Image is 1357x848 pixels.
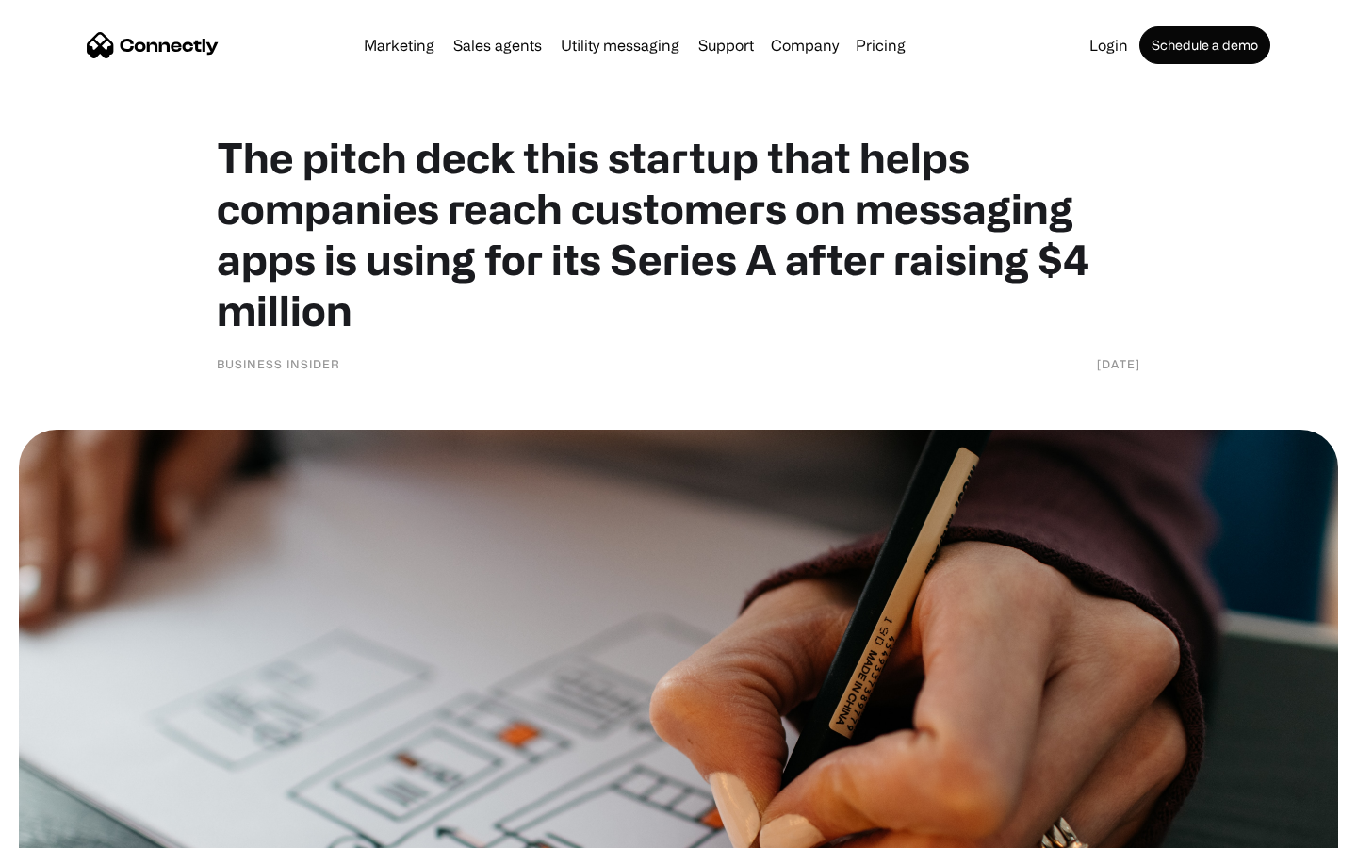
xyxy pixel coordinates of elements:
[765,32,844,58] div: Company
[217,132,1140,335] h1: The pitch deck this startup that helps companies reach customers on messaging apps is using for i...
[771,32,839,58] div: Company
[217,354,340,373] div: Business Insider
[446,38,549,53] a: Sales agents
[87,31,219,59] a: home
[38,815,113,841] ul: Language list
[356,38,442,53] a: Marketing
[1097,354,1140,373] div: [DATE]
[1139,26,1270,64] a: Schedule a demo
[1082,38,1136,53] a: Login
[691,38,761,53] a: Support
[848,38,913,53] a: Pricing
[553,38,687,53] a: Utility messaging
[19,815,113,841] aside: Language selected: English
